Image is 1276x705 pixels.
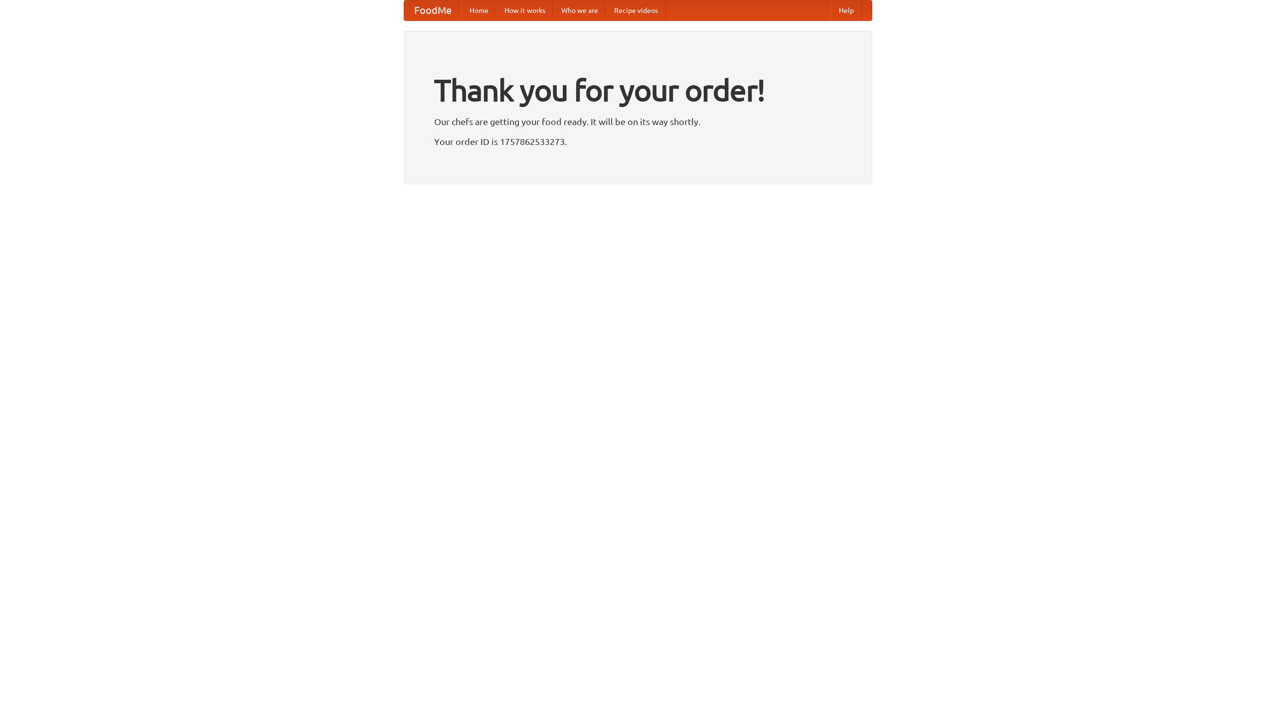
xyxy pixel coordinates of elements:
a: Home [462,0,496,20]
a: FoodMe [404,0,462,20]
h1: Thank you for your order! [434,66,842,114]
a: Help [831,0,862,20]
p: Your order ID is 1757862533273. [434,134,842,149]
a: Recipe videos [606,0,666,20]
a: Who we are [553,0,606,20]
p: Our chefs are getting your food ready. It will be on its way shortly. [434,114,842,129]
a: How it works [496,0,553,20]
